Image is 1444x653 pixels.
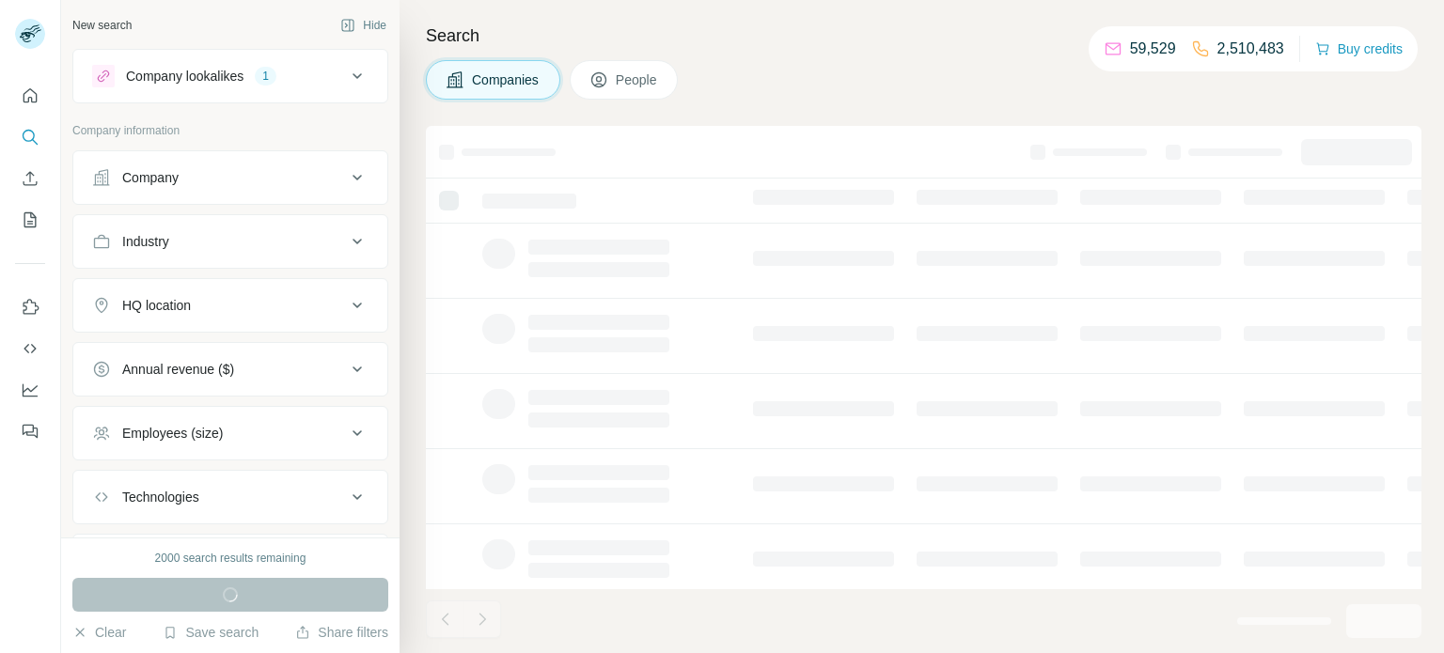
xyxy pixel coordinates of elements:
button: Dashboard [15,373,45,407]
button: Technologies [73,474,387,520]
div: Annual revenue ($) [122,360,234,379]
button: Company [73,155,387,200]
p: 2,510,483 [1217,38,1284,60]
div: Industry [122,232,169,251]
span: People [616,70,659,89]
button: Buy credits [1315,36,1403,62]
p: 59,529 [1130,38,1176,60]
button: Use Surfe API [15,332,45,365]
button: Search [15,120,45,154]
button: Clear [72,623,126,642]
button: My lists [15,203,45,237]
div: New search [72,17,132,34]
button: Feedback [15,414,45,448]
button: HQ location [73,283,387,328]
button: Hide [327,11,400,39]
button: Employees (size) [73,411,387,456]
p: Company information [72,122,388,139]
div: Company [122,168,179,187]
button: Share filters [295,623,388,642]
button: Quick start [15,79,45,113]
span: Companies [472,70,541,89]
button: Industry [73,219,387,264]
button: Annual revenue ($) [73,347,387,392]
div: HQ location [122,296,191,315]
div: 1 [255,68,276,85]
div: Employees (size) [122,424,223,443]
button: Company lookalikes1 [73,54,387,99]
h4: Search [426,23,1421,49]
button: Save search [163,623,259,642]
div: Technologies [122,488,199,506]
div: 2000 search results remaining [155,550,306,567]
button: Enrich CSV [15,162,45,195]
button: Use Surfe on LinkedIn [15,290,45,324]
div: Company lookalikes [126,67,243,86]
